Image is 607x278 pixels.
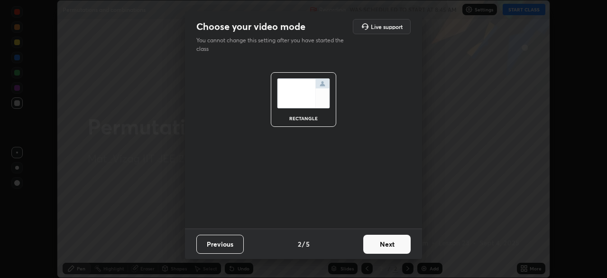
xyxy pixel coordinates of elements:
[306,239,310,249] h4: 5
[196,20,305,33] h2: Choose your video mode
[371,24,403,29] h5: Live support
[196,36,350,53] p: You cannot change this setting after you have started the class
[363,235,411,254] button: Next
[277,78,330,108] img: normalScreenIcon.ae25ed63.svg
[196,235,244,254] button: Previous
[285,116,322,121] div: rectangle
[302,239,305,249] h4: /
[298,239,301,249] h4: 2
